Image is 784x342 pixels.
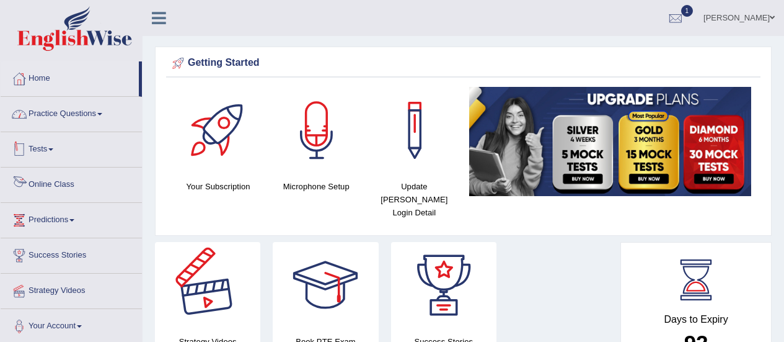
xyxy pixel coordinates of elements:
a: Online Class [1,168,142,199]
a: Predictions [1,203,142,234]
a: Strategy Videos [1,274,142,305]
a: Success Stories [1,238,142,269]
h4: Days to Expiry [635,314,757,325]
img: small5.jpg [469,87,751,196]
h4: Microphone Setup [273,180,359,193]
h4: Update [PERSON_NAME] Login Detail [371,180,457,219]
h4: Your Subscription [175,180,261,193]
a: Home [1,61,139,92]
a: Practice Questions [1,97,142,128]
div: Getting Started [169,54,757,73]
a: Tests [1,132,142,163]
a: Your Account [1,309,142,340]
span: 1 [681,5,694,17]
